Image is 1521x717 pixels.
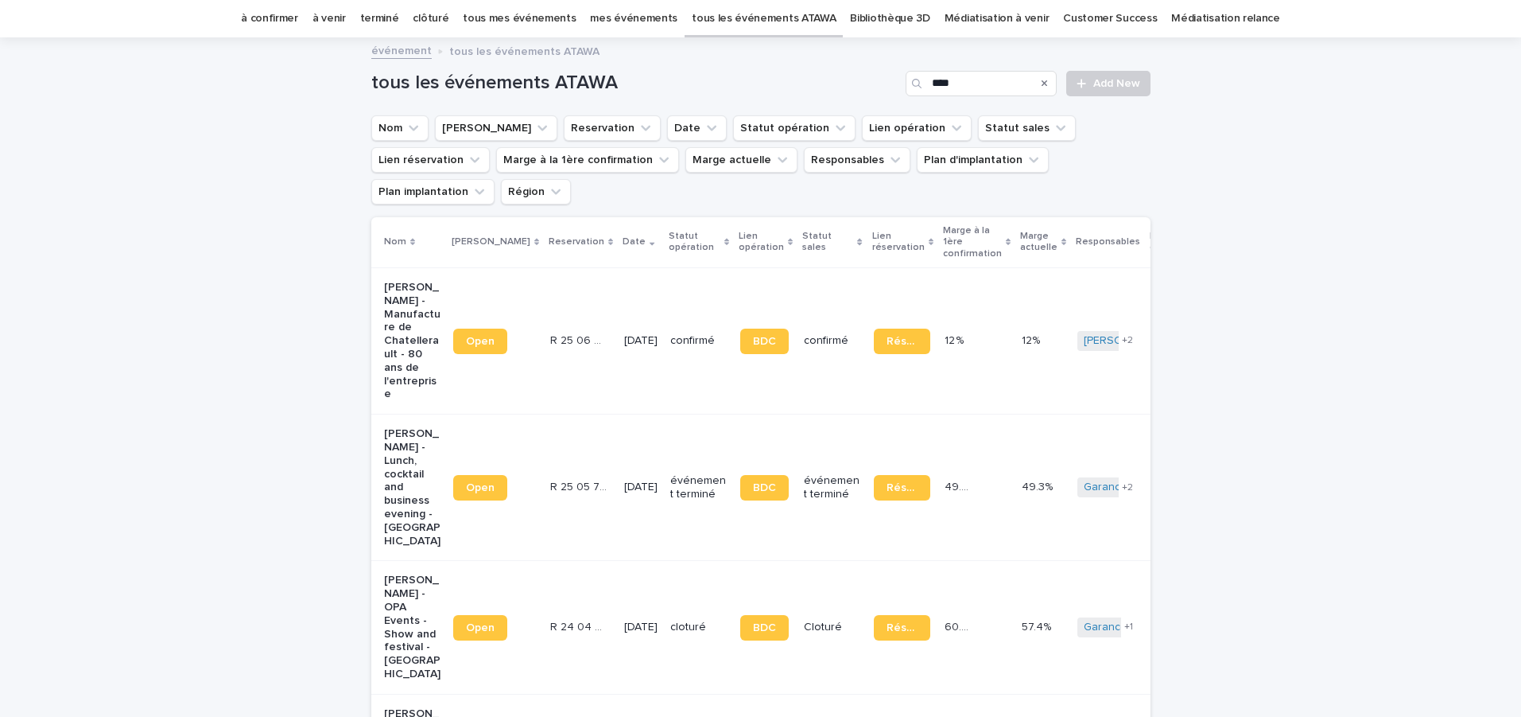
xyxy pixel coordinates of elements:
[452,233,530,251] p: [PERSON_NAME]
[384,233,406,251] p: Nom
[550,618,610,634] p: R 24 04 3625
[449,41,599,59] p: tous les événements ATAWA
[496,147,679,173] button: Marge à la 1ère confirmation
[862,115,972,141] button: Lien opération
[1066,71,1150,96] a: Add New
[887,482,918,493] span: Réservation
[740,615,789,641] a: BDC
[564,115,661,141] button: Reservation
[739,228,784,257] p: Lien opération
[804,621,860,634] p: Cloturé
[753,482,776,493] span: BDC
[874,615,930,641] a: Réservation
[1122,336,1133,345] span: + 2
[943,222,1002,263] p: Marge à la 1ère confirmation
[667,115,727,141] button: Date
[384,427,440,547] p: [PERSON_NAME] - Lunch, cocktail and business evening - [GEOGRAPHIC_DATA]
[874,329,930,354] a: Réservation
[371,179,495,205] button: Plan implantation
[804,147,910,173] button: Responsables
[1020,228,1057,257] p: Marge actuelle
[872,228,925,257] p: Lien réservation
[384,574,440,680] p: [PERSON_NAME] - OPA Events - Show and festival - [GEOGRAPHIC_DATA]
[501,179,571,205] button: Région
[670,474,727,501] p: événement terminé
[466,482,495,493] span: Open
[887,336,918,347] span: Réservation
[371,561,1379,694] tr: [PERSON_NAME] - OPA Events - Show and festival - [GEOGRAPHIC_DATA]OpenR 24 04 3625R 24 04 3625 [D...
[669,228,720,257] p: Statut opération
[550,331,610,348] p: R 25 06 4459
[670,621,727,634] p: cloturé
[466,336,495,347] span: Open
[1084,481,1170,494] a: Garance Oboeuf
[624,334,658,348] p: [DATE]
[906,71,1057,96] input: Search
[685,147,797,173] button: Marge actuelle
[978,115,1076,141] button: Statut sales
[1122,483,1133,493] span: + 2
[550,477,610,494] p: R 25 05 761
[453,615,507,641] a: Open
[1084,621,1170,634] a: Garance Oboeuf
[1076,233,1140,251] p: Responsables
[1022,618,1054,634] p: 57.4%
[887,622,918,633] span: Réservation
[917,147,1049,173] button: Plan d'implantation
[371,147,490,173] button: Lien réservation
[945,331,967,348] p: 12 %
[945,618,976,634] p: 60.5 %
[384,281,440,401] p: [PERSON_NAME] - Manufacture de Chatellerault - 80 ans de l'entreprise
[624,621,658,634] p: [DATE]
[1150,228,1216,257] p: Plan d'implantation
[753,336,776,347] span: BDC
[453,329,507,354] a: Open
[1084,334,1170,348] a: [PERSON_NAME]
[670,334,727,348] p: confirmé
[1093,78,1140,89] span: Add New
[623,233,646,251] p: Date
[733,115,856,141] button: Statut opération
[1022,331,1043,348] p: 12%
[945,477,976,494] p: 49.3 %
[1022,477,1056,494] p: 49.3%
[874,475,930,501] a: Réservation
[371,72,900,95] h1: tous les événements ATAWA
[804,334,860,348] p: confirmé
[753,622,776,633] span: BDC
[371,415,1379,561] tr: [PERSON_NAME] - Lunch, cocktail and business evening - [GEOGRAPHIC_DATA]OpenR 25 05 761R 25 05 76...
[1124,622,1133,632] span: + 1
[371,267,1379,414] tr: [PERSON_NAME] - Manufacture de Chatellerault - 80 ans de l'entrepriseOpenR 25 06 4459R 25 06 4459...
[466,622,495,633] span: Open
[802,228,853,257] p: Statut sales
[740,475,789,501] a: BDC
[740,329,789,354] a: BDC
[371,115,429,141] button: Nom
[804,474,860,501] p: événement terminé
[435,115,557,141] button: Lien Stacker
[549,233,604,251] p: Reservation
[453,475,507,501] a: Open
[371,41,432,59] a: événement
[624,481,658,494] p: [DATE]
